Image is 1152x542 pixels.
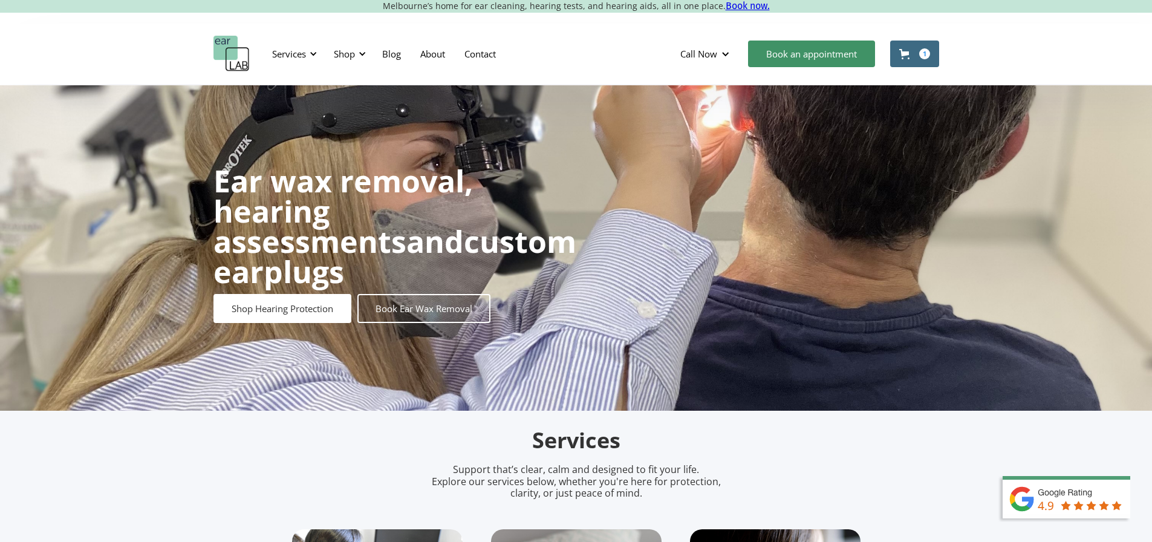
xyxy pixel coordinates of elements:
div: Call Now [671,36,742,72]
div: Services [265,36,321,72]
a: Book an appointment [748,41,875,67]
a: Shop Hearing Protection [213,294,351,323]
a: Open cart containing 1 items [890,41,939,67]
div: Shop [327,36,369,72]
div: Shop [334,48,355,60]
a: home [213,36,250,72]
a: Contact [455,36,506,71]
strong: Ear wax removal, hearing assessments [213,160,473,262]
div: Call Now [680,48,717,60]
a: Book Ear Wax Removal [357,294,490,323]
div: Services [272,48,306,60]
h2: Services [292,426,861,455]
a: Blog [373,36,411,71]
h1: and [213,166,576,287]
a: About [411,36,455,71]
strong: custom earplugs [213,221,576,292]
p: Support that’s clear, calm and designed to fit your life. Explore our services below, whether you... [416,464,737,499]
div: 1 [919,48,930,59]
